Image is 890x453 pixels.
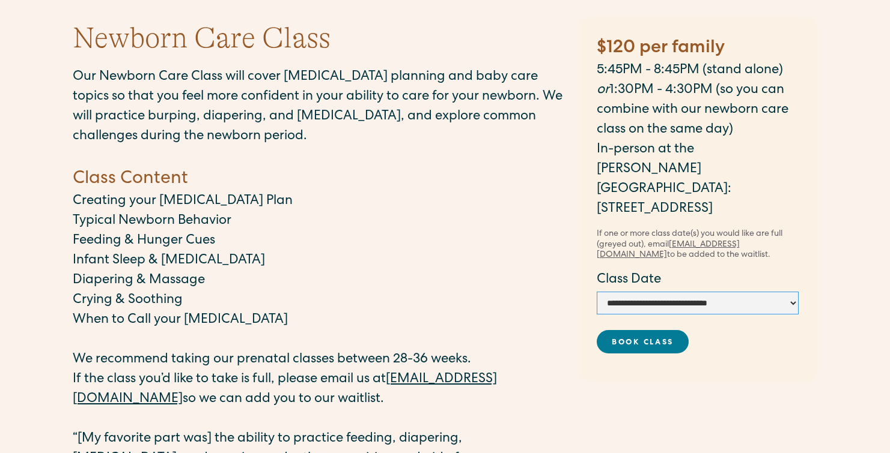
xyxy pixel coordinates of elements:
[73,271,565,291] p: Diapering & Massage
[73,19,331,58] h1: Newborn Care Class
[73,147,565,167] p: ‍
[73,291,565,311] p: Crying & Soothing
[597,61,799,81] p: 5:45PM - 8:45PM (stand alone)
[73,232,565,251] p: Feeding & Hunger Cues
[597,229,799,261] div: If one or more class date(s) you would like are full (greyed out), email to be added to the waitl...
[597,330,689,353] a: Book Class
[597,81,799,140] p: ‍ 1:30PM - 4:30PM (so you can combine with our newborn care class on the same day)
[73,68,565,147] p: Our Newborn Care Class will cover [MEDICAL_DATA] planning and baby care topics so that you feel m...
[73,192,565,212] p: Creating your [MEDICAL_DATA] Plan
[73,167,565,192] h4: Class Content
[73,212,565,232] p: Typical Newborn Behavior
[73,350,565,370] p: We recommend taking our prenatal classes between 28-36 weeks.
[73,370,565,410] p: If the class you’d like to take is full, please email us at so we can add you to our waitlist.
[73,373,497,406] a: [EMAIL_ADDRESS][DOMAIN_NAME]
[73,410,565,430] p: ‍
[73,311,565,331] p: When to Call your [MEDICAL_DATA]
[73,331,565,350] p: ‍
[73,251,565,271] p: Infant Sleep & [MEDICAL_DATA]
[597,84,609,97] em: or
[597,40,725,58] strong: $120 per family
[597,271,799,290] label: Class Date
[597,140,799,220] p: In-person at the [PERSON_NAME][GEOGRAPHIC_DATA]: [STREET_ADDRESS]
